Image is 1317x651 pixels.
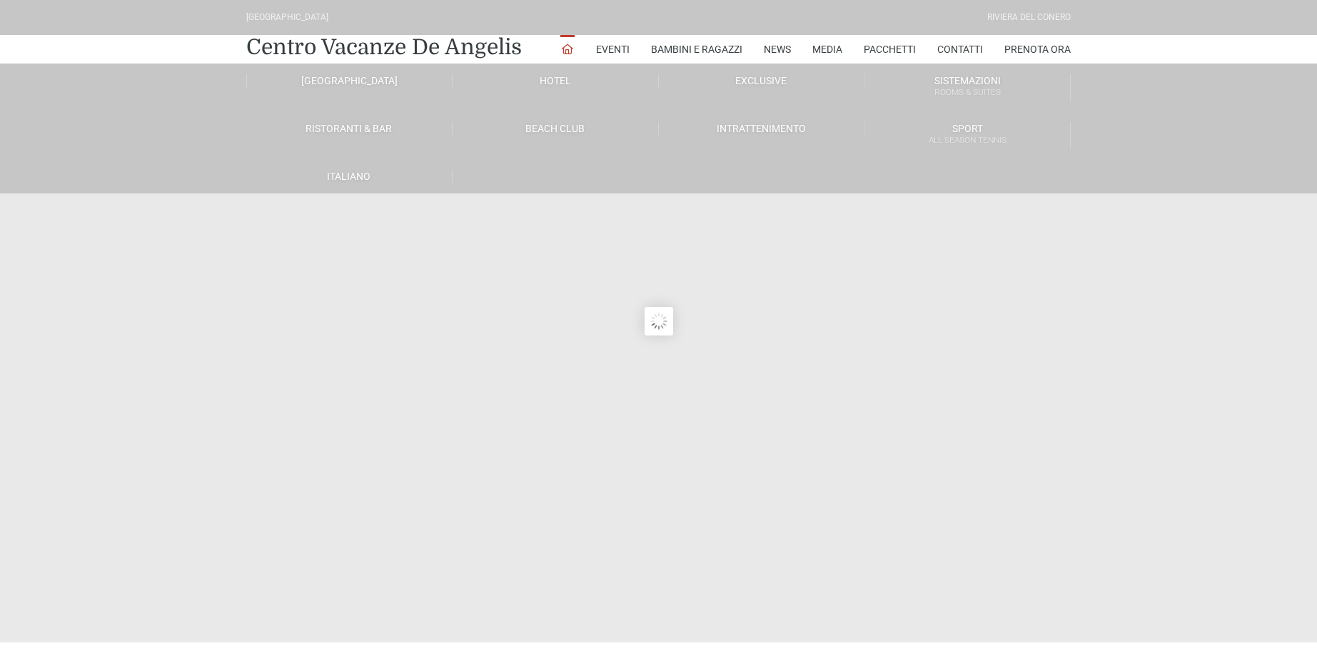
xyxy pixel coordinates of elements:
div: Riviera Del Conero [987,11,1071,24]
a: SistemazioniRooms & Suites [864,74,1071,101]
div: [GEOGRAPHIC_DATA] [246,11,328,24]
a: Ristoranti & Bar [246,122,453,135]
a: News [764,35,791,64]
small: Rooms & Suites [864,86,1070,99]
a: Centro Vacanze De Angelis [246,33,522,61]
a: Beach Club [453,122,659,135]
small: All Season Tennis [864,133,1070,147]
a: Exclusive [659,74,865,87]
a: Prenota Ora [1004,35,1071,64]
a: Pacchetti [864,35,916,64]
a: Contatti [937,35,983,64]
a: Eventi [596,35,630,64]
a: [GEOGRAPHIC_DATA] [246,74,453,87]
a: Intrattenimento [659,122,865,135]
a: Bambini e Ragazzi [651,35,742,64]
a: Italiano [246,170,453,183]
a: Hotel [453,74,659,87]
a: Media [812,35,842,64]
a: SportAll Season Tennis [864,122,1071,148]
span: Italiano [327,171,370,182]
